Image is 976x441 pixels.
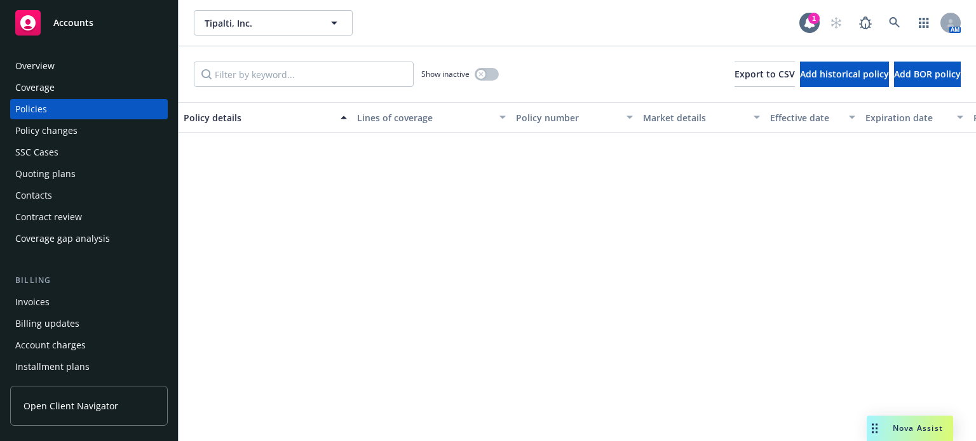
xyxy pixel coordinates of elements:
[15,185,52,206] div: Contacts
[357,111,492,124] div: Lines of coverage
[10,274,168,287] div: Billing
[853,10,878,36] a: Report a Bug
[352,102,511,133] button: Lines of coverage
[893,423,943,433] span: Nova Assist
[53,18,93,28] span: Accounts
[15,228,110,249] div: Coverage gap analysis
[10,228,168,249] a: Coverage gap analysis
[15,164,76,184] div: Quoting plans
[10,335,168,355] a: Account charges
[10,164,168,184] a: Quoting plans
[511,102,638,133] button: Policy number
[867,416,883,441] div: Drag to move
[860,102,968,133] button: Expiration date
[15,292,50,312] div: Invoices
[867,416,953,441] button: Nova Assist
[15,77,55,98] div: Coverage
[911,10,937,36] a: Switch app
[643,111,746,124] div: Market details
[765,102,860,133] button: Effective date
[808,13,820,24] div: 1
[15,56,55,76] div: Overview
[421,69,470,79] span: Show inactive
[10,121,168,141] a: Policy changes
[735,62,795,87] button: Export to CSV
[10,357,168,377] a: Installment plans
[800,68,889,80] span: Add historical policy
[15,207,82,227] div: Contract review
[865,111,949,124] div: Expiration date
[10,99,168,119] a: Policies
[15,142,58,162] div: SSC Cases
[15,99,47,119] div: Policies
[10,292,168,312] a: Invoices
[882,10,907,36] a: Search
[516,111,619,124] div: Policy number
[194,10,353,36] button: Tipalti, Inc.
[10,313,168,334] a: Billing updates
[770,111,841,124] div: Effective date
[638,102,765,133] button: Market details
[894,62,961,87] button: Add BOR policy
[15,357,90,377] div: Installment plans
[24,399,118,412] span: Open Client Navigator
[194,62,414,87] input: Filter by keyword...
[10,142,168,162] a: SSC Cases
[10,56,168,76] a: Overview
[10,185,168,206] a: Contacts
[184,111,333,124] div: Policy details
[15,313,79,334] div: Billing updates
[205,16,315,30] span: Tipalti, Inc.
[10,207,168,227] a: Contract review
[15,121,78,141] div: Policy changes
[10,77,168,98] a: Coverage
[735,68,795,80] span: Export to CSV
[15,335,86,355] div: Account charges
[179,102,352,133] button: Policy details
[800,62,889,87] button: Add historical policy
[894,68,961,80] span: Add BOR policy
[10,5,168,41] a: Accounts
[823,10,849,36] a: Start snowing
